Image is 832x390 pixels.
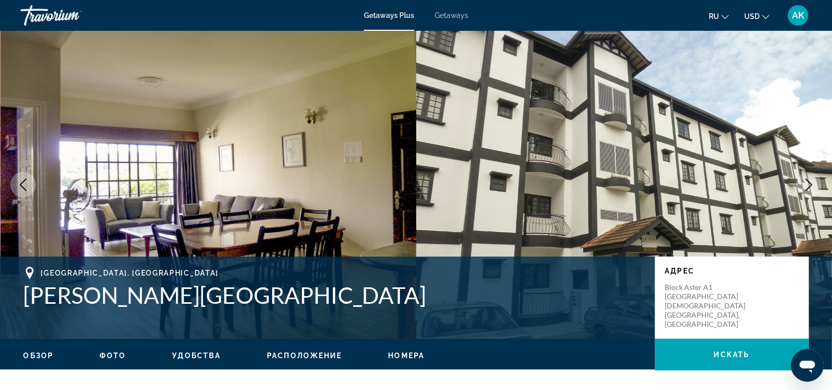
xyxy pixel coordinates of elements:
p: Block Aster A1 [GEOGRAPHIC_DATA][DEMOGRAPHIC_DATA] [GEOGRAPHIC_DATA], [GEOGRAPHIC_DATA] [665,283,747,329]
span: Расположение [267,352,342,360]
span: [GEOGRAPHIC_DATA], [GEOGRAPHIC_DATA] [41,269,219,277]
span: Обзор [24,352,54,360]
p: Адрес [665,267,799,275]
button: Change currency [744,9,769,24]
button: Удобства [172,351,221,360]
span: USD [744,12,760,21]
span: Удобства [172,352,221,360]
button: Previous image [10,172,36,198]
span: Фото [100,352,126,360]
button: Change language [709,9,729,24]
span: ru [709,12,719,21]
button: Расположение [267,351,342,360]
h1: [PERSON_NAME][GEOGRAPHIC_DATA] [24,282,645,308]
button: Фото [100,351,126,360]
button: User Menu [785,5,811,26]
span: AK [792,10,804,21]
span: искать [714,350,750,359]
button: Обзор [24,351,54,360]
a: Travorium [21,2,123,29]
a: Getaways [435,11,468,19]
button: искать [655,339,809,371]
a: Getaways Plus [364,11,414,19]
iframe: Кнопка запуска окна обмена сообщениями [791,349,824,382]
span: Номера [388,352,424,360]
button: Номера [388,351,424,360]
button: Next image [796,172,822,198]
